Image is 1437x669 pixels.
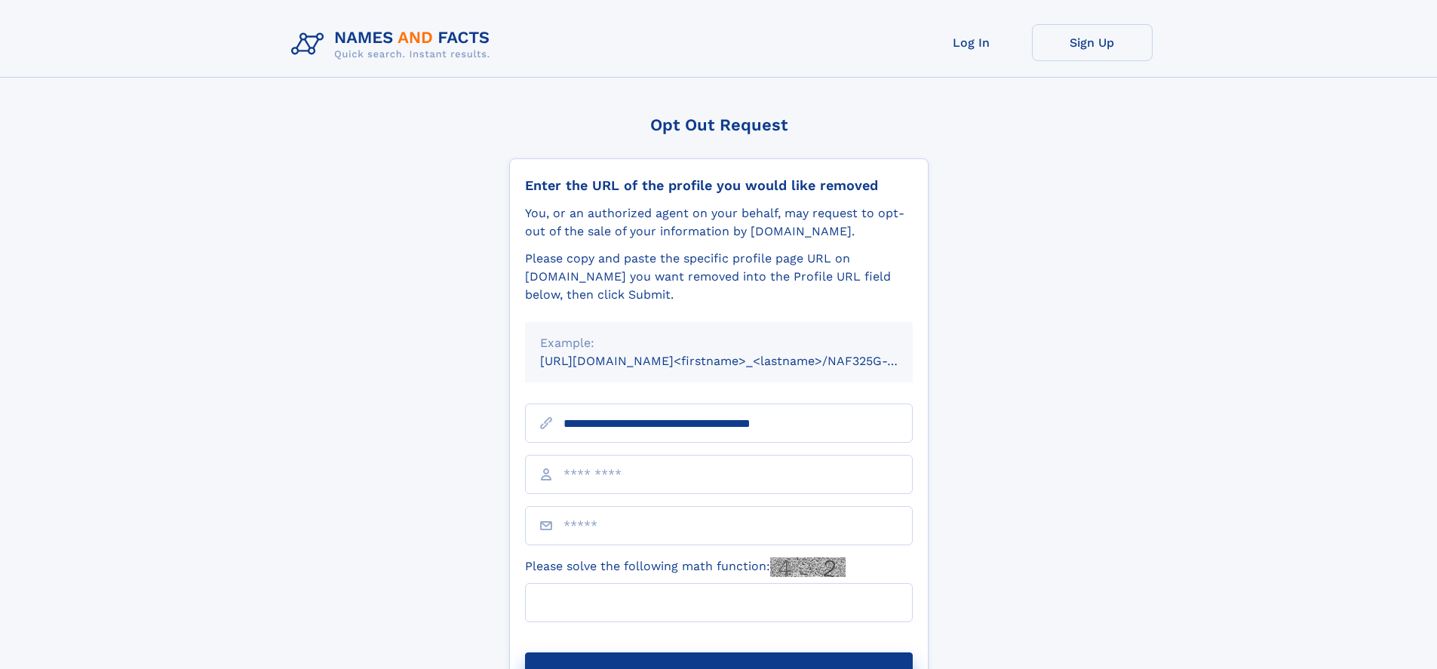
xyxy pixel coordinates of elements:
img: Logo Names and Facts [285,24,502,65]
div: You, or an authorized agent on your behalf, may request to opt-out of the sale of your informatio... [525,204,913,241]
div: Opt Out Request [509,115,929,134]
small: [URL][DOMAIN_NAME]<firstname>_<lastname>/NAF325G-xxxxxxxx [540,354,941,368]
label: Please solve the following math function: [525,557,846,577]
a: Sign Up [1032,24,1153,61]
a: Log In [911,24,1032,61]
div: Example: [540,334,898,352]
div: Please copy and paste the specific profile page URL on [DOMAIN_NAME] you want removed into the Pr... [525,250,913,304]
div: Enter the URL of the profile you would like removed [525,177,913,194]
